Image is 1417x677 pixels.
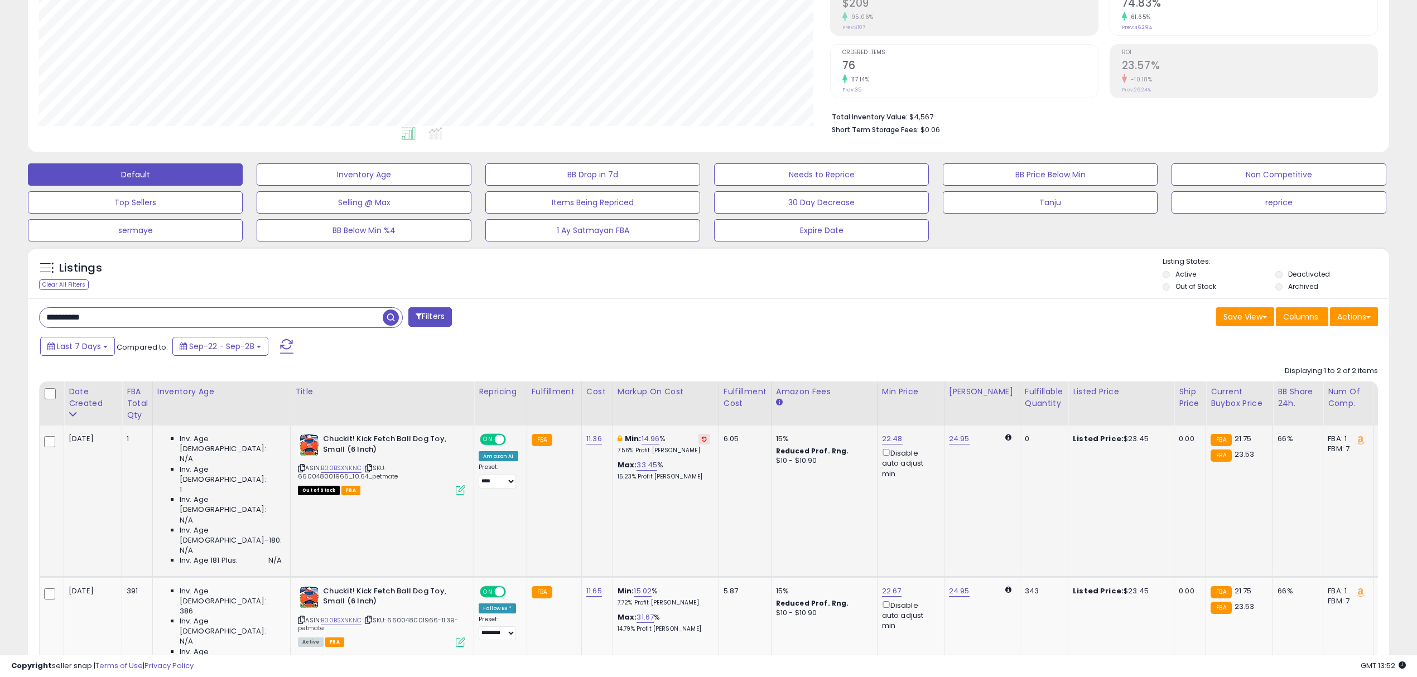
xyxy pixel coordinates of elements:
small: 95.06% [847,13,874,21]
div: FBM: 7 [1328,596,1365,606]
div: Inventory Age [157,386,286,398]
span: Inv. Age [DEMOGRAPHIC_DATA]: [180,434,282,454]
span: 386 [180,606,193,616]
div: [DATE] [69,586,113,596]
b: Min: [618,586,634,596]
span: Inv. Age [DEMOGRAPHIC_DATA]: [180,616,282,636]
small: Prev: 26.24% [1122,86,1151,93]
button: BB Price Below Min [943,163,1158,186]
span: | SKU: 660048001966-11.39-petmate [298,616,458,632]
div: Fulfillment Cost [724,386,767,409]
div: 66% [1278,434,1314,444]
small: FBA [1211,602,1231,614]
div: FBM: 7 [1328,444,1365,454]
span: Inv. Age 181 Plus: [180,555,238,565]
a: Privacy Policy [144,660,194,671]
button: Actions [1330,307,1378,326]
div: [PERSON_NAME] [949,386,1015,398]
div: 15% [776,434,869,444]
button: 1 Ay Satmayan FBA [485,219,700,241]
div: 15% [776,586,869,596]
b: Chuckit! Kick Fetch Ball Dog Toy, Small (6 Inch) [323,586,459,610]
span: 21.75 [1235,433,1252,444]
div: Displaying 1 to 2 of 2 items [1285,366,1378,376]
small: FBA [1211,449,1231,462]
p: 15.23% Profit [PERSON_NAME] [618,473,710,481]
span: All listings currently available for purchase on Amazon [298,637,324,647]
span: N/A [180,454,193,464]
div: Disable auto adjust min [882,447,936,479]
b: Max: [618,612,637,622]
div: Ship Price [1179,386,1201,409]
span: 21.75 [1235,586,1252,596]
b: Reduced Prof. Rng. [776,598,849,608]
b: Max: [618,460,637,470]
div: BB Share 24h. [1278,386,1318,409]
span: 23.53 [1235,449,1255,460]
small: Prev: 35 [842,86,861,93]
div: 0.00 [1179,434,1197,444]
h2: 23.57% [1122,59,1377,74]
a: 11.65 [586,586,602,597]
h2: 76 [842,59,1098,74]
a: B00BSXNKNC [321,616,362,625]
p: 7.72% Profit [PERSON_NAME] [618,599,710,607]
th: The percentage added to the cost of goods (COGS) that forms the calculator for Min & Max prices. [613,381,719,425]
div: Current Buybox Price [1211,386,1268,409]
span: ON [481,587,495,596]
div: 6.05 [724,434,763,444]
div: FBA: 1 [1328,434,1365,444]
button: Columns [1276,307,1328,326]
div: Fulfillable Quantity [1025,386,1063,409]
small: FBA [1211,434,1231,446]
div: ASIN: [298,586,465,646]
b: Short Term Storage Fees: [832,125,919,134]
span: 1 [180,485,182,495]
b: Listed Price: [1073,586,1124,596]
div: seller snap | | [11,661,194,671]
div: Repricing [479,386,522,398]
div: Title [295,386,469,398]
button: Top Sellers [28,191,243,214]
a: 31.67 [637,612,654,623]
div: Amazon AI [479,451,518,461]
small: FBA [1211,586,1231,598]
small: FBA [532,586,552,598]
b: Listed Price: [1073,433,1124,444]
span: Last 7 Days [57,341,101,352]
div: [DATE] [69,434,113,444]
span: Inv. Age [DEMOGRAPHIC_DATA]: [180,495,282,515]
b: Total Inventory Value: [832,112,908,122]
div: $10 - $10.90 [776,608,869,618]
div: Date Created [69,386,117,409]
a: Terms of Use [95,660,143,671]
img: 51bRcaktyRL._SL40_.jpg [298,434,320,456]
div: Listed Price [1073,386,1169,398]
small: -10.18% [1127,75,1153,84]
div: FBA: 1 [1328,586,1365,596]
div: Preset: [479,616,518,641]
div: $10 - $10.90 [776,456,869,466]
span: OFF [504,587,522,596]
button: reprice [1172,191,1386,214]
div: Fulfillment [532,386,577,398]
a: 15.02 [634,586,652,597]
div: $23.45 [1073,434,1165,444]
small: 61.65% [1127,13,1151,21]
b: Reduced Prof. Rng. [776,446,849,456]
b: Chuckit! Kick Fetch Ball Dog Toy, Small (6 Inch) [323,434,459,457]
div: % [618,434,710,454]
span: 23.53 [1235,601,1255,612]
button: BB Drop in 7d [485,163,700,186]
span: Inv. Age [DEMOGRAPHIC_DATA]: [180,647,282,667]
span: FBA [341,486,360,495]
span: | SKU: 660048001966_10.64_petmate [298,463,398,480]
div: ASIN: [298,434,465,494]
div: % [618,612,710,633]
small: Prev: 46.29% [1122,24,1152,31]
a: 14.96 [642,433,660,444]
button: Needs to Reprice [714,163,929,186]
div: 0 [1025,434,1059,444]
span: Inv. Age [DEMOGRAPHIC_DATA]-180: [180,525,282,545]
span: N/A [180,545,193,555]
